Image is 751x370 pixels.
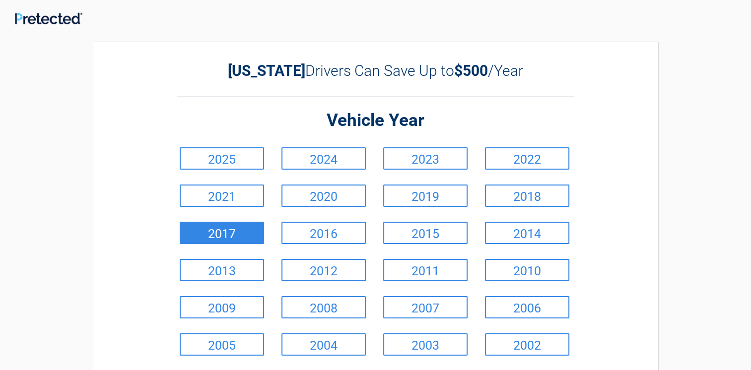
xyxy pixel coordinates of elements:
[180,296,264,318] a: 2009
[281,296,366,318] a: 2008
[454,62,488,79] b: $500
[383,185,468,207] a: 2019
[180,222,264,244] a: 2017
[383,222,468,244] a: 2015
[383,259,468,281] a: 2011
[383,296,468,318] a: 2007
[15,12,82,25] img: Main Logo
[281,185,366,207] a: 2020
[383,147,468,170] a: 2023
[485,147,569,170] a: 2022
[485,259,569,281] a: 2010
[180,333,264,356] a: 2005
[180,185,264,207] a: 2021
[485,296,569,318] a: 2006
[177,109,574,132] h2: Vehicle Year
[177,62,574,79] h2: Drivers Can Save Up to /Year
[180,147,264,170] a: 2025
[281,147,366,170] a: 2024
[228,62,305,79] b: [US_STATE]
[281,333,366,356] a: 2004
[485,222,569,244] a: 2014
[281,259,366,281] a: 2012
[281,222,366,244] a: 2016
[485,333,569,356] a: 2002
[180,259,264,281] a: 2013
[383,333,468,356] a: 2003
[485,185,569,207] a: 2018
